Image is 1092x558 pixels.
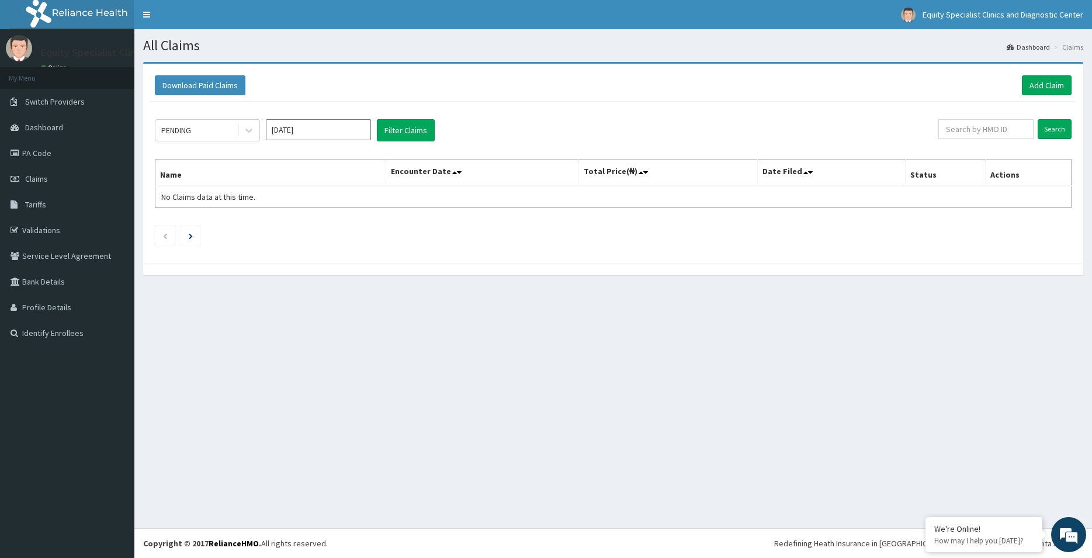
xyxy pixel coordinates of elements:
[41,64,69,72] a: Online
[209,538,259,549] a: RelianceHMO
[189,230,193,241] a: Next page
[579,160,758,186] th: Total Price(₦)
[758,160,906,186] th: Date Filed
[923,9,1083,20] span: Equity Specialist Clinics and Diagnostic Center
[25,199,46,210] span: Tariffs
[143,38,1083,53] h1: All Claims
[25,96,85,107] span: Switch Providers
[377,119,435,141] button: Filter Claims
[25,174,48,184] span: Claims
[155,160,386,186] th: Name
[134,528,1092,558] footer: All rights reserved.
[41,47,252,58] p: Equity Specialist Clinics and Diagnostic Center
[143,538,261,549] strong: Copyright © 2017 .
[1007,42,1050,52] a: Dashboard
[901,8,916,22] img: User Image
[1022,75,1072,95] a: Add Claim
[161,192,255,202] span: No Claims data at this time.
[938,119,1034,139] input: Search by HMO ID
[25,122,63,133] span: Dashboard
[906,160,985,186] th: Status
[386,160,579,186] th: Encounter Date
[934,524,1034,534] div: We're Online!
[266,119,371,140] input: Select Month and Year
[934,536,1034,546] p: How may I help you today?
[1038,119,1072,139] input: Search
[6,35,32,61] img: User Image
[161,124,191,136] div: PENDING
[1051,42,1083,52] li: Claims
[985,160,1071,186] th: Actions
[155,75,245,95] button: Download Paid Claims
[162,230,168,241] a: Previous page
[774,538,1083,549] div: Redefining Heath Insurance in [GEOGRAPHIC_DATA] using Telemedicine and Data Science!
